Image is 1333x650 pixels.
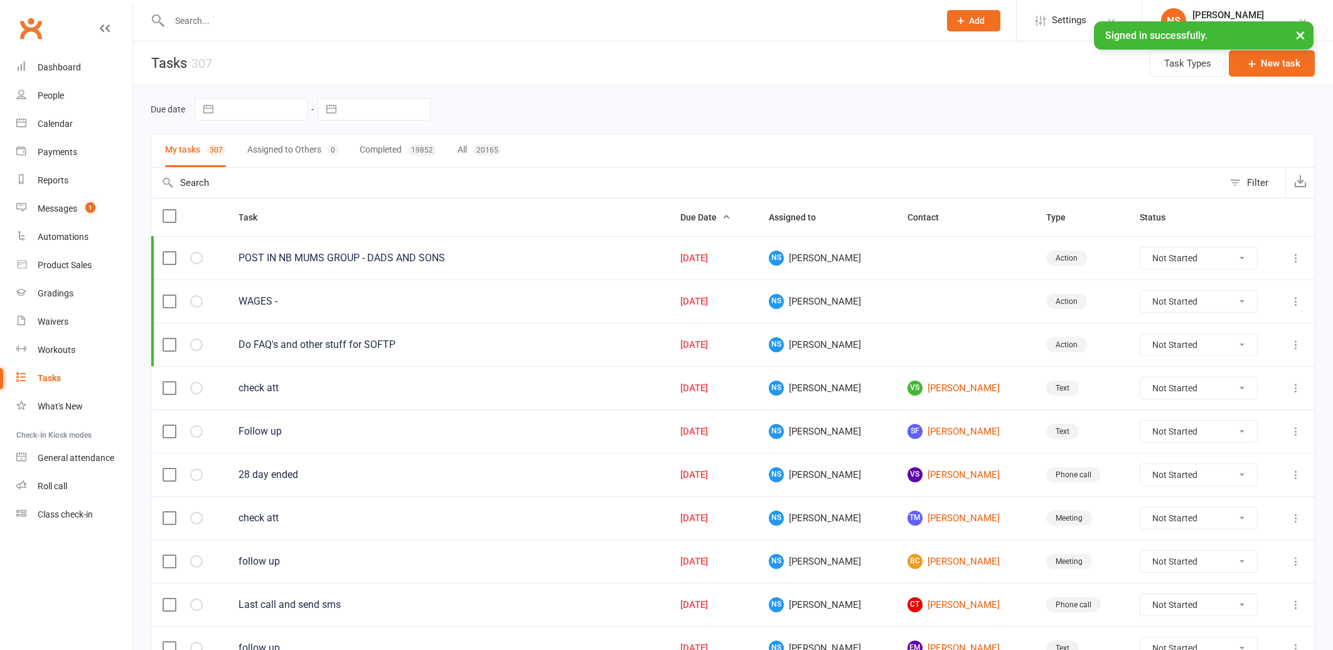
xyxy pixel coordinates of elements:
span: 1 [85,202,95,213]
div: Class check-in [38,509,93,519]
span: [PERSON_NAME] [769,337,885,352]
button: New task [1229,50,1315,77]
input: Search [151,168,1223,198]
div: check att [238,512,658,524]
span: [PERSON_NAME] [769,467,885,482]
span: Task [238,212,271,222]
div: Phone call [1046,467,1101,482]
button: Assigned to [769,210,830,225]
div: Dashboard [38,62,81,72]
div: WAGES - [238,295,658,308]
div: Waivers [38,317,68,327]
span: SF [907,424,923,439]
span: [PERSON_NAME] [769,511,885,526]
div: Workouts [38,345,75,355]
div: [DATE] [680,513,746,524]
button: Contact [907,210,953,225]
a: Gradings [16,279,132,308]
span: [PERSON_NAME] [769,424,885,439]
div: Roll call [38,481,67,491]
button: Filter [1223,168,1285,198]
a: General attendance kiosk mode [16,444,132,472]
div: POST IN NB MUMS GROUP - DADS AND SONS [238,252,658,264]
div: [DATE] [680,383,746,394]
div: [PERSON_NAME] [1192,9,1298,21]
button: Due Date [680,210,731,225]
a: Payments [16,138,132,166]
a: Roll call [16,472,132,501]
div: Action [1046,294,1087,309]
span: [PERSON_NAME] [769,381,885,396]
div: Bulldog Thai Boxing School [1192,21,1298,32]
div: NS [1161,8,1186,33]
span: NS [769,511,784,526]
div: [DATE] [680,600,746,610]
div: 307 [206,144,226,156]
div: [DATE] [680,470,746,480]
a: Class kiosk mode [16,501,132,529]
div: Action [1046,251,1087,266]
span: VS [907,467,923,482]
span: NS [769,424,784,439]
div: [DATE] [680,426,746,437]
button: Task [238,210,271,225]
div: 19852 [408,144,436,156]
div: Phone call [1046,597,1101,612]
a: Dashboard [16,53,132,82]
div: 0 [328,144,338,156]
a: Workouts [16,336,132,364]
span: Add [969,16,985,26]
a: VS[PERSON_NAME] [907,381,1024,396]
a: People [16,82,132,110]
button: Completed19852 [360,134,436,167]
span: NS [769,597,784,612]
span: Signed in successfully. [1105,30,1207,41]
div: Payments [38,147,77,157]
div: People [38,90,64,100]
div: Do FAQ's and other stuff for SOFTP [238,339,658,351]
span: [PERSON_NAME] [769,251,885,266]
div: 20165 [473,144,501,156]
span: NS [769,294,784,309]
a: Clubworx [15,13,46,44]
span: Type [1046,212,1079,222]
div: Tasks [38,373,61,383]
div: Meeting [1046,554,1092,569]
a: VS[PERSON_NAME] [907,467,1024,482]
div: [DATE] [680,556,746,567]
span: Due Date [680,212,731,222]
input: Search... [166,12,931,30]
button: Status [1140,210,1179,225]
button: Task Types [1150,50,1226,77]
div: Filter [1247,175,1268,190]
div: Gradings [38,288,73,298]
div: Follow up [238,425,658,438]
span: Status [1140,212,1179,222]
span: Contact [907,212,953,222]
a: BC[PERSON_NAME] [907,554,1024,569]
div: Automations [38,232,88,242]
div: Product Sales [38,260,92,270]
a: Tasks [16,364,132,393]
a: SF[PERSON_NAME] [907,424,1024,439]
a: CT[PERSON_NAME] [907,597,1024,612]
div: Action [1046,337,1087,352]
span: [PERSON_NAME] [769,597,885,612]
a: Calendar [16,110,132,138]
label: Due date [151,104,185,114]
a: TM[PERSON_NAME] [907,511,1024,526]
span: Assigned to [769,212,830,222]
div: Text [1046,424,1079,439]
span: NS [769,554,784,569]
button: Add [947,10,1000,31]
div: Calendar [38,119,73,129]
a: What's New [16,393,132,421]
div: follow up [238,555,658,568]
div: Messages [38,203,77,214]
span: BC [907,554,923,569]
button: Assigned to Others0 [247,134,338,167]
span: NS [769,251,784,266]
span: [PERSON_NAME] [769,554,885,569]
div: Meeting [1046,511,1092,526]
a: Messages 1 [16,195,132,223]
